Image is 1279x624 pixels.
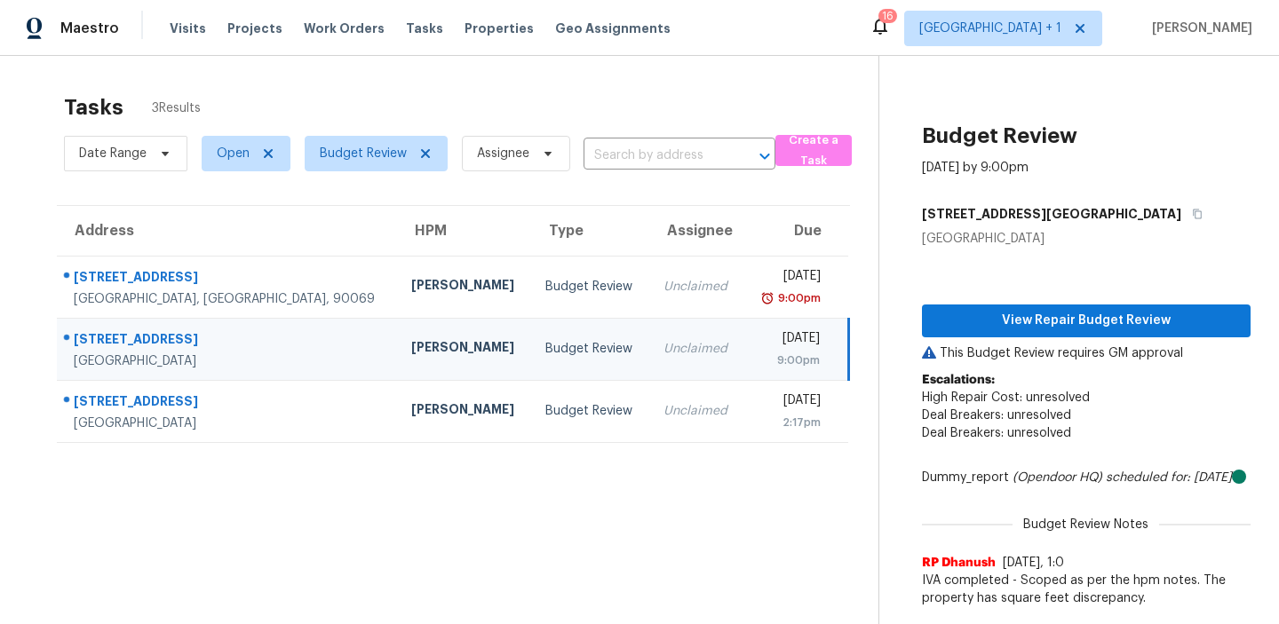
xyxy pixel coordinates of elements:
[649,206,743,256] th: Assignee
[477,145,529,162] span: Assignee
[74,392,383,415] div: [STREET_ADDRESS]
[411,338,517,360] div: [PERSON_NAME]
[320,145,407,162] span: Budget Review
[74,415,383,432] div: [GEOGRAPHIC_DATA]
[663,402,729,420] div: Unclaimed
[922,205,1181,223] h5: [STREET_ADDRESS][GEOGRAPHIC_DATA]
[775,289,821,307] div: 9:00pm
[922,159,1029,177] div: [DATE] by 9:00pm
[584,142,726,170] input: Search by address
[922,409,1071,422] span: Deal Breakers: unresolved
[1013,471,1102,484] i: (Opendoor HQ)
[922,554,996,572] span: RP Dhanush
[217,145,250,162] span: Open
[922,427,1071,439] span: Deal Breakers: unresolved
[1181,198,1205,230] button: Copy Address
[922,230,1251,248] div: [GEOGRAPHIC_DATA]
[775,135,852,166] button: Create a Task
[922,127,1077,145] h2: Budget Review
[922,391,1090,404] span: High Repair Cost: unresolved
[545,402,635,420] div: Budget Review
[74,352,383,370] div: [GEOGRAPHIC_DATA]
[759,329,820,351] div: [DATE]
[922,374,995,386] b: Escalations:
[411,276,517,298] div: [PERSON_NAME]
[545,278,635,296] div: Budget Review
[784,130,843,171] span: Create a Task
[79,145,147,162] span: Date Range
[64,99,123,116] h2: Tasks
[555,20,671,37] span: Geo Assignments
[411,400,517,423] div: [PERSON_NAME]
[752,144,777,169] button: Open
[663,340,729,358] div: Unclaimed
[760,289,775,307] img: Overdue Alarm Icon
[227,20,282,37] span: Projects
[74,268,383,290] div: [STREET_ADDRESS]
[1106,471,1232,484] i: scheduled for: [DATE]
[1013,516,1159,533] span: Budget Review Notes
[882,7,894,25] div: 16
[922,572,1251,607] span: IVA completed - Scoped as per the hpm notes. The property has square feet discrepancy.
[60,20,119,37] span: Maestro
[465,20,534,37] span: Properties
[531,206,649,256] th: Type
[922,344,1251,362] p: This Budget Review requires GM approval
[663,278,729,296] div: Unclaimed
[57,206,397,256] th: Address
[744,206,849,256] th: Due
[152,99,201,117] span: 3 Results
[74,330,383,352] div: [STREET_ADDRESS]
[922,304,1251,337] button: View Repair Budget Review
[1003,557,1064,569] span: [DATE], 1:0
[74,290,383,308] div: [GEOGRAPHIC_DATA], [GEOGRAPHIC_DATA], 90069
[759,267,822,289] div: [DATE]
[759,391,822,414] div: [DATE]
[919,20,1061,37] span: [GEOGRAPHIC_DATA] + 1
[406,22,443,35] span: Tasks
[1145,20,1252,37] span: [PERSON_NAME]
[936,310,1236,332] span: View Repair Budget Review
[545,340,635,358] div: Budget Review
[759,351,820,369] div: 9:00pm
[304,20,385,37] span: Work Orders
[922,469,1251,486] div: Dummy_report
[397,206,531,256] th: HPM
[170,20,206,37] span: Visits
[759,414,822,431] div: 2:17pm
